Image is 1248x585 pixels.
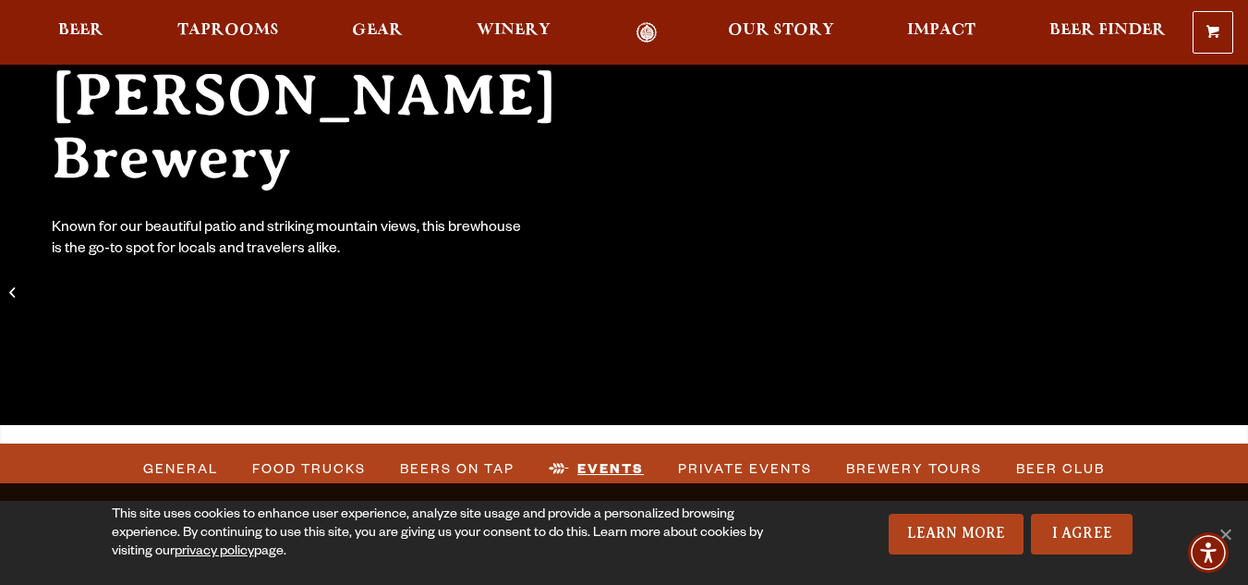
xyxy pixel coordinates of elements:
[541,448,651,491] a: Events
[52,1,628,189] h2: Fort [PERSON_NAME] Brewery
[112,506,806,562] div: This site uses cookies to enhance user experience, analyze site usage and provide a personalized ...
[352,23,403,38] span: Gear
[245,448,373,491] a: Food Trucks
[58,23,103,38] span: Beer
[477,23,551,38] span: Winery
[839,448,989,491] a: Brewery Tours
[465,22,563,43] a: Winery
[907,23,975,38] span: Impact
[1031,514,1133,555] a: I Agree
[340,22,415,43] a: Gear
[671,448,819,491] a: Private Events
[716,22,846,43] a: Our Story
[177,23,279,38] span: Taprooms
[175,545,254,560] a: privacy policy
[165,22,291,43] a: Taprooms
[612,22,682,43] a: Odell Home
[52,219,525,262] div: Known for our beautiful patio and striking mountain views, this brewhouse is the go-to spot for l...
[728,23,834,38] span: Our Story
[1037,22,1178,43] a: Beer Finder
[1188,532,1229,573] div: Accessibility Menu
[1009,448,1112,491] a: Beer Club
[895,22,987,43] a: Impact
[1049,23,1166,38] span: Beer Finder
[136,448,225,491] a: General
[46,22,115,43] a: Beer
[889,514,1024,555] a: Learn More
[393,448,522,491] a: Beers on Tap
